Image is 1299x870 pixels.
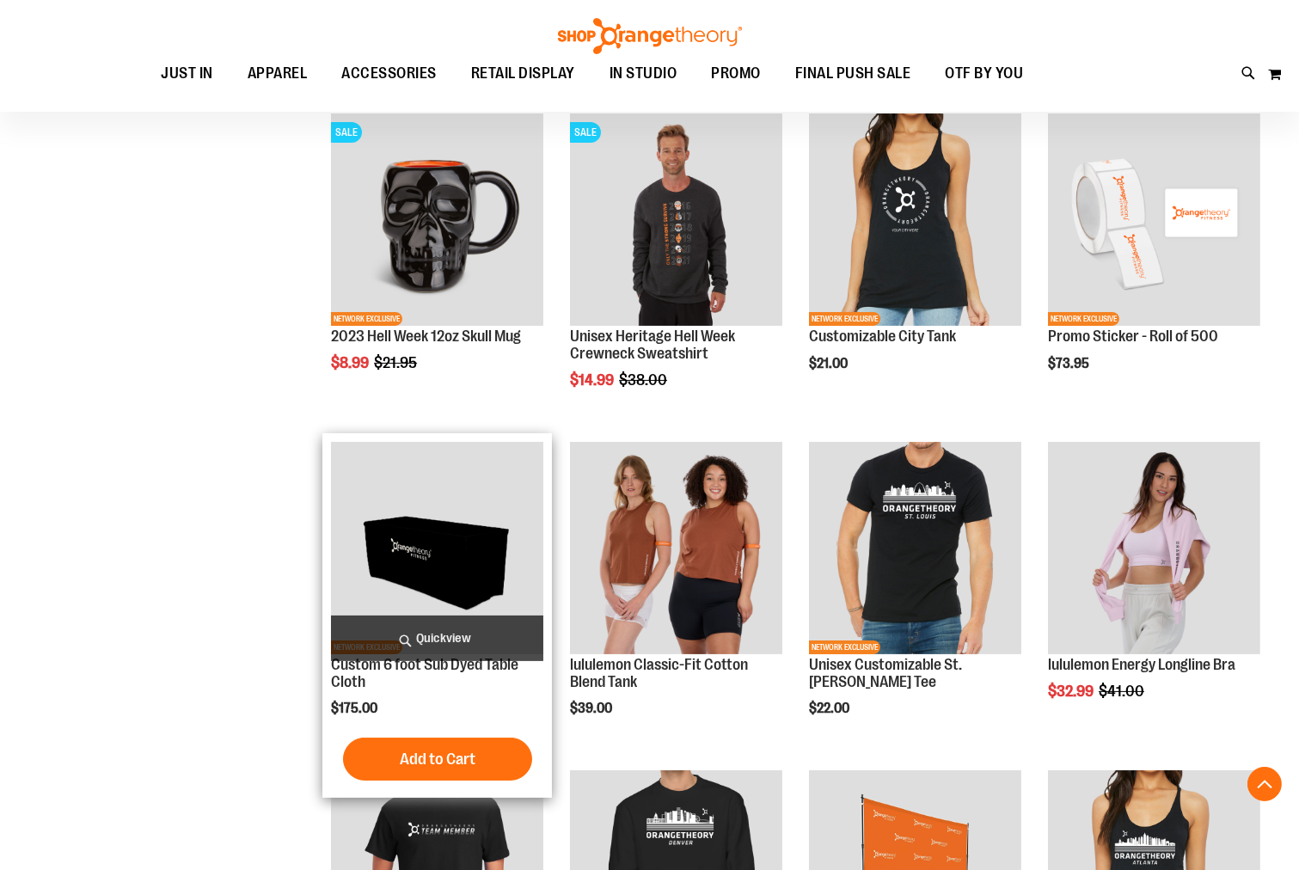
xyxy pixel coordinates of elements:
a: PROMO [695,54,779,94]
img: lululemon Energy Longline Bra [1048,442,1260,654]
span: NETWORK EXCLUSIVE [1048,312,1119,326]
span: SALE [570,122,601,143]
div: product [800,433,1030,760]
a: Unisex Heritage Hell Week Crewneck Sweatshirt [570,328,735,362]
span: ACCESSORIES [342,54,438,93]
span: PROMO [712,54,762,93]
img: Product image for Unisex Heritage Hell Week Crewneck Sweatshirt [570,113,782,326]
a: Quickview [331,616,543,661]
span: $41.00 [1099,683,1147,700]
a: FINAL PUSH SALE [778,54,928,94]
button: Add to Cart [343,738,532,781]
span: $175.00 [331,701,380,716]
img: Product image for Customizable City Tank [809,113,1021,326]
a: Customizable City Tank [809,328,956,345]
a: Promo Sticker - Roll of 500NETWORK EXCLUSIVE [1048,113,1260,328]
div: product [561,105,791,432]
img: Product image for Unisex Customizable St. Louis Skyline Tee [809,442,1021,654]
span: RETAIL DISPLAY [471,54,575,93]
img: Shop Orangetheory [555,18,744,54]
div: product [561,433,791,760]
a: Custom 6 foot Sub Dyed Table Cloth [331,656,518,690]
span: OTF BY YOU [946,54,1024,93]
a: RETAIL DISPLAY [454,54,592,94]
a: lululemon Energy Longline Bra [1048,656,1235,673]
span: $38.00 [619,371,670,389]
a: lululemon Classic-Fit Cotton Blend Tank [570,656,748,690]
span: IN STUDIO [610,54,677,93]
span: JUST IN [162,54,214,93]
div: product [322,105,552,415]
a: ACCESSORIES [325,54,455,94]
span: $22.00 [809,701,852,716]
a: OTF 6 foot Sub Dyed Table ClothNETWORK EXCLUSIVE [331,442,543,657]
div: product [800,105,1030,415]
a: OTF BY YOU [928,54,1041,94]
a: IN STUDIO [592,54,695,94]
span: NETWORK EXCLUSIVE [809,312,880,326]
div: product [1039,433,1269,744]
span: $21.00 [809,356,850,371]
span: $39.00 [570,701,615,716]
span: APPAREL [248,54,308,93]
span: FINAL PUSH SALE [795,54,911,93]
span: $8.99 [331,354,371,371]
img: Product image for Hell Week 12oz Skull Mug [331,113,543,326]
img: OTF 6 foot Sub Dyed Table Cloth [331,442,543,654]
a: Product image for Hell Week 12oz Skull MugSALENETWORK EXCLUSIVE [331,113,543,328]
a: Product image for Unisex Heritage Hell Week Crewneck SweatshirtSALE [570,113,782,328]
a: lululemon Energy Longline Bra [1048,442,1260,657]
div: product [1039,105,1269,415]
img: Promo Sticker - Roll of 500 [1048,113,1260,326]
div: product [322,433,552,798]
span: Add to Cart [400,750,475,769]
span: NETWORK EXCLUSIVE [331,312,402,326]
span: SALE [331,122,362,143]
a: lululemon Classic-Fit Cotton Blend Tank [570,442,782,657]
img: lululemon Classic-Fit Cotton Blend Tank [570,442,782,654]
a: 2023 Hell Week 12oz Skull Mug [331,328,521,345]
span: $32.99 [1048,683,1096,700]
a: Product image for Unisex Customizable St. Louis Skyline TeeNETWORK EXCLUSIVE [809,442,1021,657]
a: Product image for Customizable City TankNETWORK EXCLUSIVE [809,113,1021,328]
a: Unisex Customizable St. [PERSON_NAME] Tee [809,656,962,690]
a: APPAREL [230,54,325,94]
span: $21.95 [374,354,420,371]
span: $14.99 [570,371,616,389]
button: Back To Top [1247,767,1282,801]
a: JUST IN [144,54,231,94]
a: Promo Sticker - Roll of 500 [1048,328,1218,345]
span: NETWORK EXCLUSIVE [809,640,880,654]
span: $73.95 [1048,356,1092,371]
